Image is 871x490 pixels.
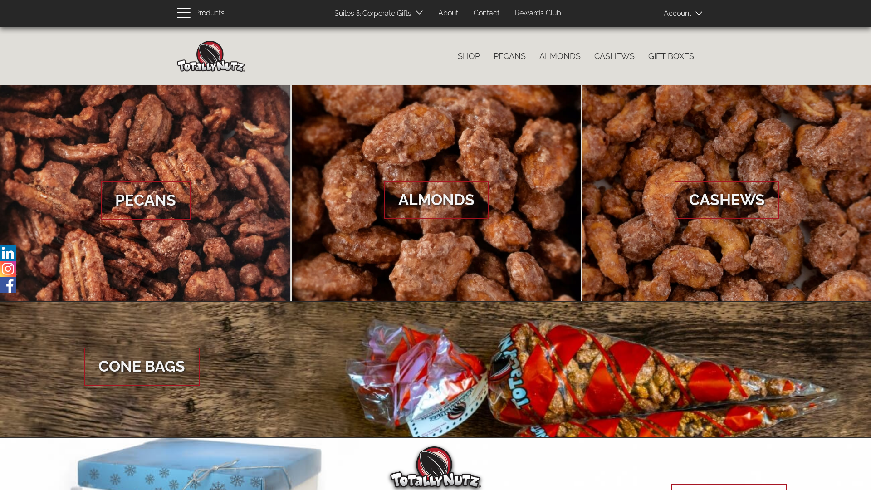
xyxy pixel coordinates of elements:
[390,446,481,488] img: Totally Nutz Logo
[292,85,581,302] a: Almonds
[467,5,506,22] a: Contact
[641,47,701,66] a: Gift Boxes
[508,5,568,22] a: Rewards Club
[101,181,191,220] span: Pecans
[587,47,641,66] a: Cashews
[487,47,533,66] a: Pecans
[177,41,245,72] img: Home
[195,7,225,20] span: Products
[431,5,465,22] a: About
[84,348,200,386] span: Cone Bags
[675,181,779,219] span: Cashews
[328,5,414,23] a: Suites & Corporate Gifts
[384,181,489,219] span: Almonds
[533,47,587,66] a: Almonds
[451,47,487,66] a: Shop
